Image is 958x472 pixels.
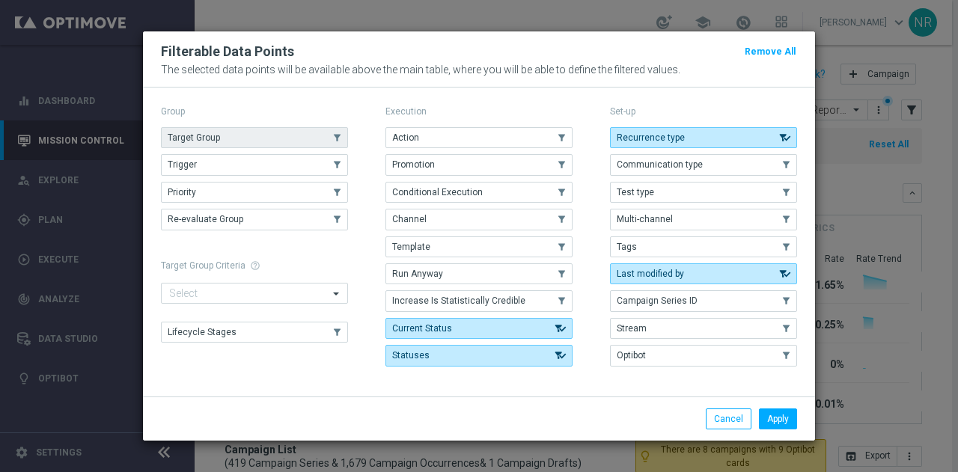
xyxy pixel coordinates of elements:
[250,260,260,271] span: help_outline
[617,269,684,279] span: Last modified by
[392,242,430,252] span: Template
[610,182,797,203] button: Test type
[385,290,573,311] button: Increase Is Statistically Credible
[617,350,646,361] span: Optibot
[168,327,237,337] span: Lifecycle Stages
[617,295,698,306] span: Campaign Series ID
[392,350,430,361] span: Statuses
[161,209,348,230] button: Re-evaluate Group
[161,43,294,61] h2: Filterable Data Points
[161,322,348,343] button: Lifecycle Stages
[392,295,525,306] span: Increase Is Statistically Credible
[610,263,797,284] button: Last modified by
[385,263,573,284] button: Run Anyway
[161,127,348,148] button: Target Group
[392,159,435,170] span: Promotion
[706,408,751,429] button: Cancel
[168,214,243,224] span: Re-evaluate Group
[161,260,348,271] h1: Target Group Criteria
[392,187,483,197] span: Conditional Execution
[161,105,348,117] p: Group
[161,154,348,175] button: Trigger
[617,242,637,252] span: Tags
[392,214,427,224] span: Channel
[385,318,573,339] button: Current Status
[168,187,196,197] span: Priority
[610,105,797,117] p: Set-up
[385,345,573,366] button: Statuses
[610,318,797,339] button: Stream
[617,214,673,224] span: Multi-channel
[385,127,573,148] button: Action
[392,323,452,334] span: Current Status
[161,64,797,76] p: The selected data points will be available above the main table, where you will be able to define...
[392,132,419,143] span: Action
[617,323,647,334] span: Stream
[610,236,797,257] button: Tags
[385,236,573,257] button: Template
[385,154,573,175] button: Promotion
[610,290,797,311] button: Campaign Series ID
[743,43,797,60] button: Remove All
[610,209,797,230] button: Multi-channel
[385,182,573,203] button: Conditional Execution
[617,187,654,197] span: Test type
[392,269,443,279] span: Run Anyway
[168,132,220,143] span: Target Group
[385,209,573,230] button: Channel
[610,345,797,366] button: Optibot
[168,159,197,170] span: Trigger
[759,408,797,429] button: Apply
[617,159,703,170] span: Communication type
[161,182,348,203] button: Priority
[610,154,797,175] button: Communication type
[385,105,573,117] p: Execution
[610,127,797,148] button: Recurrence type
[617,132,685,143] span: Recurrence type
